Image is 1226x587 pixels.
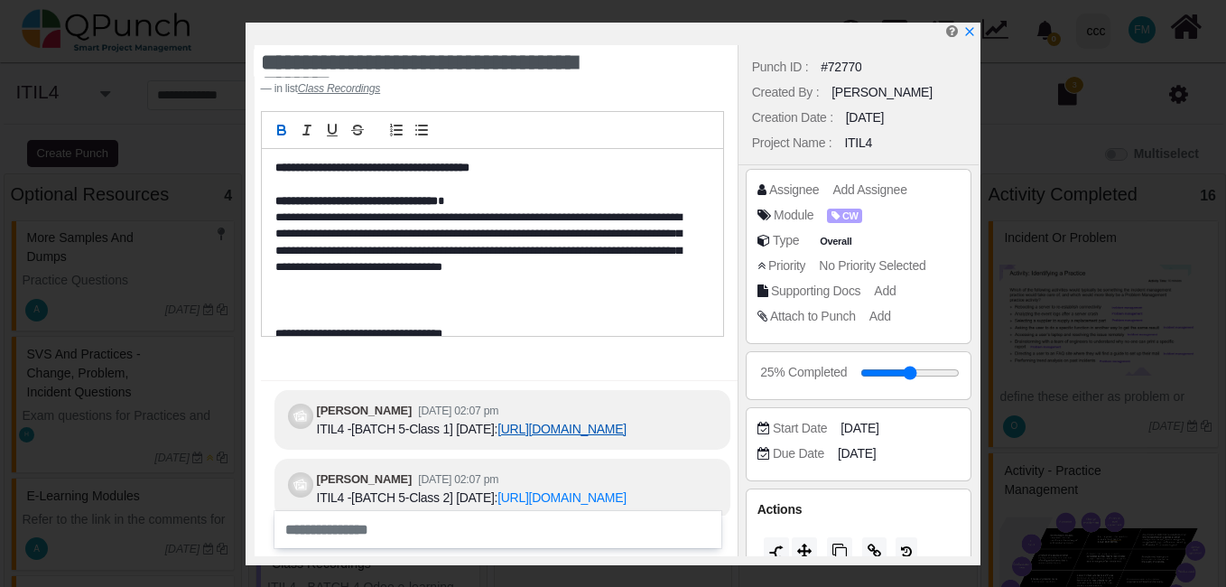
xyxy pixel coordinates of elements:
[317,420,627,439] div: ITIL4 -[BATCH 5-Class 1] [DATE]:
[769,181,819,200] div: Assignee
[841,419,878,438] span: [DATE]
[844,134,872,153] div: ITIL4
[298,82,381,95] u: Class Recordings
[298,82,381,95] cite: Source Title
[773,231,799,250] div: Type
[846,108,884,127] div: [DATE]
[752,108,833,127] div: Creation Date :
[418,405,498,417] small: [DATE] 02:07 pm
[764,537,789,566] button: Split
[874,284,896,298] span: Add
[774,206,813,225] div: Module
[946,24,958,38] i: Edit Punch
[317,472,412,486] b: [PERSON_NAME]
[771,282,860,301] div: Supporting Docs
[769,545,784,560] img: split.9d50320.png
[827,206,862,225] span: <div><span class="badge badge-secondary" style="background-color: #AEA1FF"> <i class="fa fa-tag p...
[757,502,802,517] span: Actions
[773,419,827,438] div: Start Date
[869,309,891,323] span: Add
[896,537,917,566] button: History
[770,307,856,326] div: Attach to Punch
[497,422,627,436] a: [URL][DOMAIN_NAME]
[821,58,861,77] div: #72770
[497,490,627,505] a: [URL][DOMAIN_NAME]
[827,537,852,566] button: Copy
[418,473,498,486] small: [DATE] 02:07 pm
[819,258,925,273] span: No Priority Selected
[816,234,856,249] span: Overall
[768,256,805,275] div: Priority
[760,363,847,382] div: 25% Completed
[838,444,876,463] span: [DATE]
[827,209,862,224] span: CW
[792,537,817,566] button: Move
[832,182,906,197] span: Add Assignee
[963,24,976,39] a: x
[261,80,643,97] footer: in list
[752,83,819,102] div: Created By :
[752,134,832,153] div: Project Name :
[317,489,627,508] div: ITIL4 -[BATCH 5-Class 2] [DATE]:
[752,58,809,77] div: Punch ID :
[317,404,412,417] b: [PERSON_NAME]
[773,444,824,463] div: Due Date
[831,83,933,102] div: [PERSON_NAME]
[862,537,887,566] button: Copy Link
[963,25,976,38] svg: x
